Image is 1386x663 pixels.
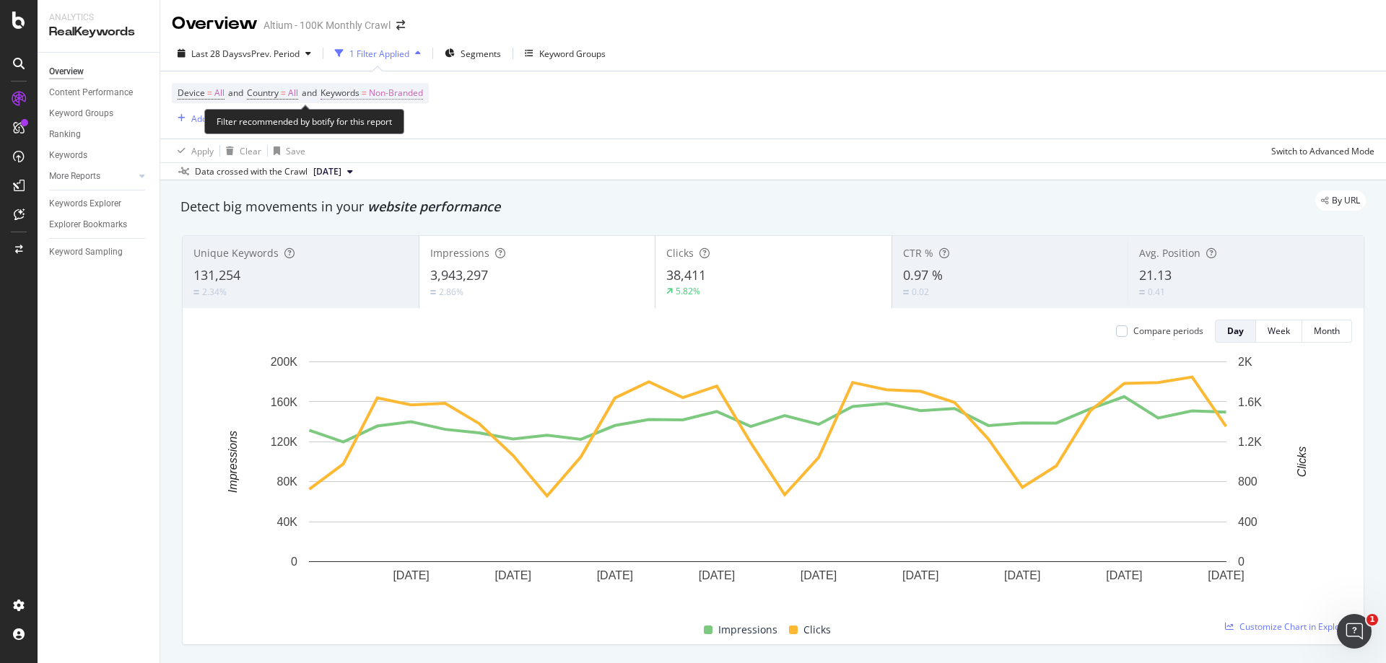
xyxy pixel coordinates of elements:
text: 1.2K [1238,436,1262,448]
text: 400 [1238,516,1258,528]
span: Clicks [803,621,831,638]
svg: A chart. [194,354,1341,605]
iframe: Intercom live chat [1337,614,1372,649]
button: Week [1256,320,1302,343]
div: Compare periods [1133,325,1203,337]
a: Overview [49,64,149,79]
span: vs Prev. Period [243,48,300,60]
span: Non-Branded [369,83,423,103]
a: Content Performance [49,85,149,100]
span: CTR % [903,246,933,260]
span: 3,943,297 [430,266,488,284]
text: [DATE] [902,569,938,581]
span: 2025 Aug. 23rd [313,165,341,178]
div: legacy label [1315,190,1366,211]
text: 80K [277,475,298,488]
div: Add Filter [191,113,230,125]
span: Customize Chart in Explorer [1239,620,1352,633]
div: Content Performance [49,85,133,100]
text: Clicks [1296,447,1308,478]
text: 40K [277,516,298,528]
div: Keyword Sampling [49,245,123,260]
div: 1 Filter Applied [349,48,409,60]
span: 0.97 % [903,266,943,284]
div: Keywords Explorer [49,196,121,211]
span: All [288,83,298,103]
span: Keywords [321,87,359,99]
img: Equal [430,290,436,294]
text: 2K [1238,356,1252,368]
span: Avg. Position [1139,246,1200,260]
span: 21.13 [1139,266,1172,284]
text: Impressions [227,431,239,493]
text: 1.6K [1238,395,1262,408]
button: Apply [172,139,214,162]
div: Keyword Groups [49,106,113,121]
span: = [362,87,367,99]
span: Impressions [430,246,489,260]
button: Month [1302,320,1352,343]
a: Customize Chart in Explorer [1225,620,1352,633]
span: and [302,87,317,99]
div: arrow-right-arrow-left [396,20,405,30]
text: [DATE] [1208,569,1244,581]
span: and [228,87,243,99]
text: 0 [291,556,297,568]
div: More Reports [49,169,100,184]
span: = [207,87,212,99]
span: = [281,87,286,99]
img: Equal [193,290,199,294]
div: 2.86% [439,286,463,298]
span: By URL [1332,196,1360,205]
button: Switch to Advanced Mode [1265,139,1374,162]
div: Overview [49,64,84,79]
text: 800 [1238,475,1258,488]
span: 131,254 [193,266,240,284]
text: [DATE] [1004,569,1040,581]
text: 0 [1238,556,1245,568]
button: Clear [220,139,261,162]
img: Equal [1139,290,1145,294]
button: 1 Filter Applied [329,42,427,65]
a: Keywords Explorer [49,196,149,211]
span: Segments [461,48,501,60]
span: Last 28 Days [191,48,243,60]
span: 1 [1367,614,1378,625]
text: 120K [271,436,298,448]
button: Keyword Groups [519,42,611,65]
text: [DATE] [801,569,837,581]
span: 38,411 [666,266,706,284]
button: [DATE] [308,163,359,180]
button: Add Filter [172,110,230,127]
div: 0.41 [1148,286,1165,298]
div: Overview [172,12,258,36]
text: [DATE] [495,569,531,581]
div: Clear [240,145,261,157]
a: Explorer Bookmarks [49,217,149,232]
button: Save [268,139,305,162]
text: [DATE] [1106,569,1142,581]
div: 2.34% [202,286,227,298]
div: 5.82% [676,285,700,297]
div: Switch to Advanced Mode [1271,145,1374,157]
text: 200K [271,356,298,368]
text: [DATE] [597,569,633,581]
div: Apply [191,145,214,157]
text: [DATE] [393,569,429,581]
button: Last 28 DaysvsPrev. Period [172,42,317,65]
span: Impressions [718,621,777,638]
div: Data crossed with the Crawl [195,165,308,178]
div: Ranking [49,127,81,142]
button: Segments [439,42,507,65]
span: All [214,83,225,103]
text: [DATE] [699,569,735,581]
div: Save [286,145,305,157]
a: Keyword Groups [49,106,149,121]
div: Altium - 100K Monthly Crawl [263,18,391,32]
div: RealKeywords [49,24,148,40]
button: Day [1215,320,1256,343]
a: Keywords [49,148,149,163]
span: Device [178,87,205,99]
span: Country [247,87,279,99]
a: Keyword Sampling [49,245,149,260]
